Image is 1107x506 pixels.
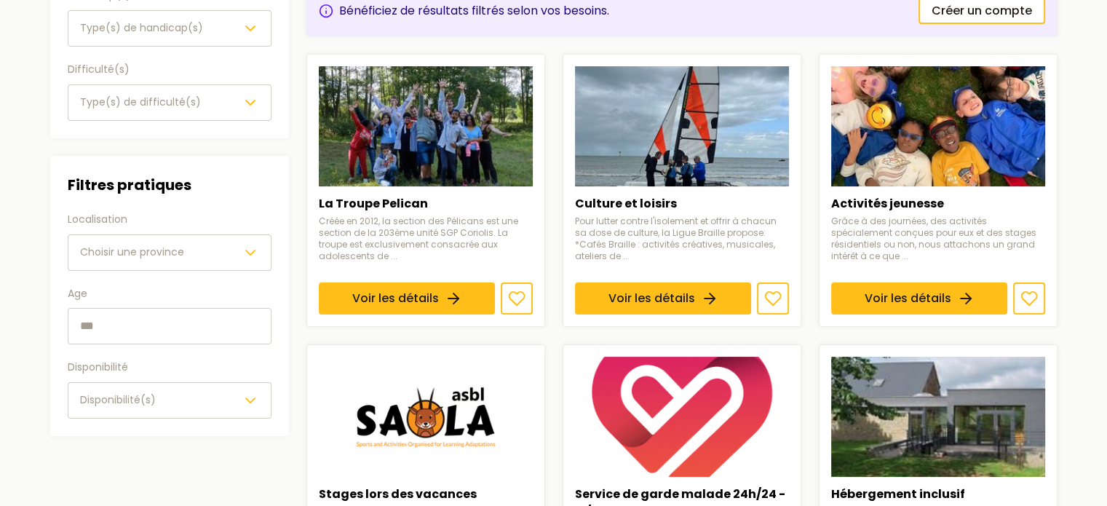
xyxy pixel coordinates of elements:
[80,95,201,109] span: Type(s) de difficulté(s)
[831,282,1007,315] a: Voir les détails
[932,2,1032,20] span: Créer un compte
[80,392,156,407] span: Disponibilité(s)
[1013,282,1045,315] button: Ajouter aux favoris
[68,234,271,271] button: Choisir une province
[319,2,609,20] div: Bénéficiez de résultats filtrés selon vos besoins.
[80,245,184,259] span: Choisir une province
[80,20,203,35] span: Type(s) de handicap(s)
[68,61,271,79] label: Difficulté(s)
[319,282,495,315] a: Voir les détails
[757,282,789,315] button: Ajouter aux favoris
[68,382,271,419] button: Disponibilité(s)
[575,282,751,315] a: Voir les détails
[501,282,533,315] button: Ajouter aux favoris
[68,10,271,47] button: Type(s) de handicap(s)
[68,359,271,376] label: Disponibilité
[68,285,271,303] label: Age
[68,84,271,121] button: Type(s) de difficulté(s)
[68,173,271,197] h3: Filtres pratiques
[68,211,271,229] label: Localisation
